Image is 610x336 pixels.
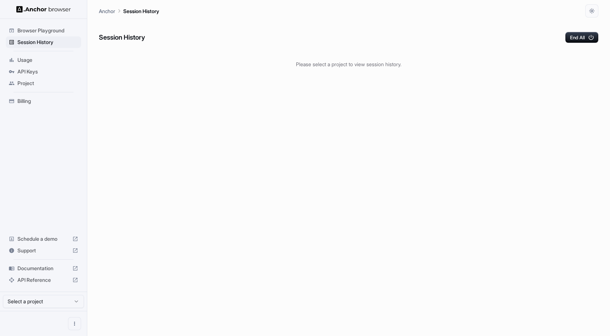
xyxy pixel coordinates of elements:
[6,54,81,66] div: Usage
[99,7,159,15] nav: breadcrumb
[68,317,81,330] button: Open menu
[6,77,81,89] div: Project
[17,276,69,284] span: API Reference
[6,263,81,274] div: Documentation
[17,39,78,46] span: Session History
[99,7,115,15] p: Anchor
[17,235,69,243] span: Schedule a demo
[17,56,78,64] span: Usage
[6,66,81,77] div: API Keys
[6,95,81,107] div: Billing
[123,7,159,15] p: Session History
[17,97,78,105] span: Billing
[17,265,69,272] span: Documentation
[6,245,81,256] div: Support
[6,25,81,36] div: Browser Playground
[17,27,78,34] span: Browser Playground
[6,274,81,286] div: API Reference
[17,68,78,75] span: API Keys
[6,36,81,48] div: Session History
[99,32,145,43] h6: Session History
[6,233,81,245] div: Schedule a demo
[16,6,71,13] img: Anchor Logo
[17,80,78,87] span: Project
[99,60,598,68] p: Please select a project to view session history.
[17,247,69,254] span: Support
[565,32,598,43] button: End All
